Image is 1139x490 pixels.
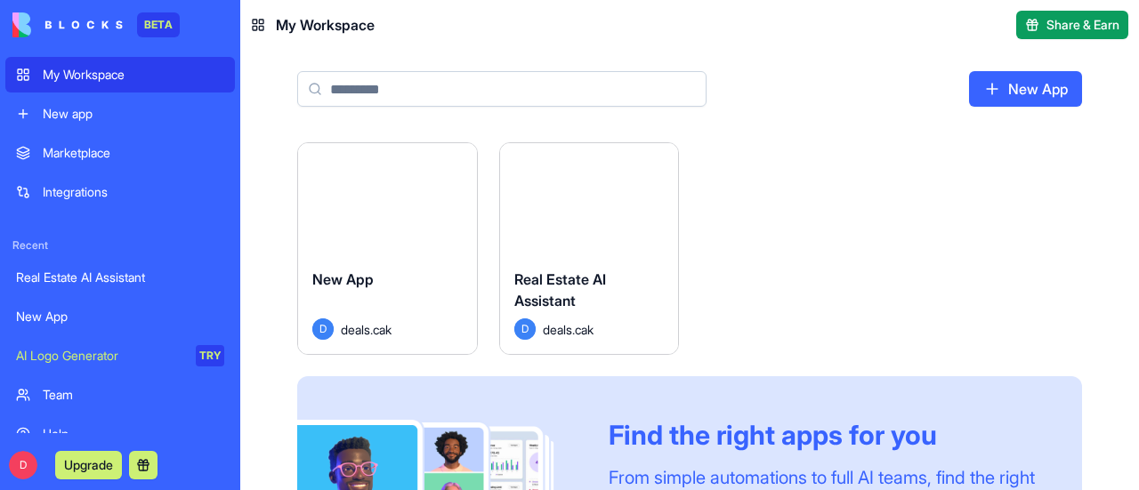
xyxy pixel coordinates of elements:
span: D [514,318,536,340]
div: Find the right apps for you [609,419,1039,451]
span: D [312,318,334,340]
a: Real Estate AI Assistant [5,260,235,295]
a: Real Estate AI AssistantDdeals.cak [499,142,680,355]
button: Share & Earn [1016,11,1128,39]
div: AI Logo Generator [16,347,183,365]
a: Help [5,416,235,452]
span: My Workspace [276,14,375,36]
a: Marketplace [5,135,235,171]
div: BETA [137,12,180,37]
div: New App [16,308,224,325]
a: Team [5,377,235,413]
div: My Workspace [43,66,224,84]
a: Upgrade [55,455,122,473]
a: AI Logo GeneratorTRY [5,338,235,374]
span: Share & Earn [1046,16,1119,34]
div: TRY [196,345,224,366]
a: New App [969,71,1082,107]
span: Recent [5,238,235,253]
span: deals.cak [543,320,594,339]
div: Help [43,425,224,443]
a: New AppDdeals.cak [297,142,478,355]
span: New App [312,270,374,288]
a: New App [5,299,235,334]
div: New app [43,105,224,123]
div: Real Estate AI Assistant [16,269,224,286]
button: Upgrade [55,451,122,479]
a: New app [5,96,235,132]
img: logo [12,12,123,37]
div: Team [43,386,224,404]
a: My Workspace [5,57,235,92]
span: Real Estate AI Assistant [514,270,606,309]
a: BETA [12,12,180,37]
div: Integrations [43,183,224,201]
div: Marketplace [43,144,224,162]
span: deals.cak [341,320,392,339]
a: Integrations [5,174,235,210]
span: D [9,451,37,479]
